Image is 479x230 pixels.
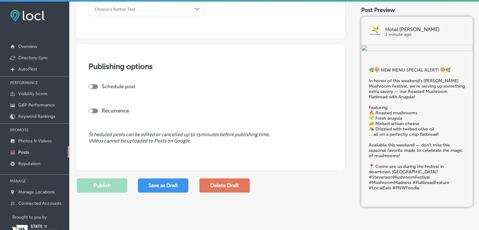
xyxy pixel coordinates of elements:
[18,44,37,49] p: Overview
[361,7,473,14] div: Post Preview
[77,178,127,193] button: Publish
[18,66,37,72] p: AutoPilot
[102,108,129,114] label: Recurrence
[88,62,333,71] h3: Publishing options
[10,10,45,21] img: fda3e92497d09a02dc62c9cd864e3231.png
[18,189,55,195] p: Manage Locations
[18,201,61,206] p: Connected Accounts
[199,178,250,193] button: Delete Draft
[18,161,40,166] p: Reputation
[385,27,465,32] p: Hotel [PERSON_NAME]
[18,55,48,60] p: Directory Sync
[12,215,69,220] p: Brought to you by
[18,114,55,119] p: Keyword Rankings
[18,138,52,144] p: Photos & Videos
[138,178,188,193] button: Save as Draft
[88,132,333,144] span: Scheduled posts can be edited or cancelled up to 15 minutes before publishing time. Videos cannot...
[94,7,135,11] div: Choose a Button Text
[361,45,473,52] img: 9b968fd2-135f-4302-b7b9-eed6422f1f0b
[102,83,135,89] label: Schedule post
[369,25,381,37] img: logo
[369,67,465,191] h5: 🌿🍄 NEW MENU SPECIAL ALERT! 🍄🌿 In honor of this weekend’s [PERSON_NAME] Mushroom Festival, we’re s...
[385,32,465,37] p: 1 minute ago
[18,150,29,155] p: Posts
[18,91,48,96] p: Visibility Score
[18,102,55,108] p: GBP Performance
